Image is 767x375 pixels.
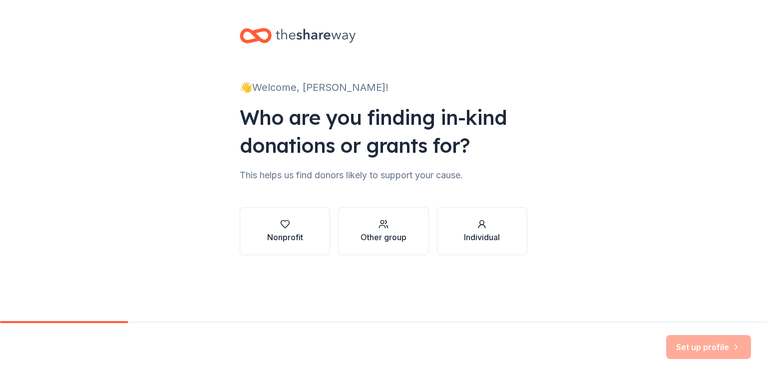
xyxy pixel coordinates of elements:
button: Individual [437,207,527,255]
div: Nonprofit [267,231,303,243]
div: Who are you finding in-kind donations or grants for? [240,103,527,159]
button: Nonprofit [240,207,330,255]
div: Other group [361,231,406,243]
div: This helps us find donors likely to support your cause. [240,167,527,183]
div: Individual [464,231,500,243]
button: Other group [338,207,428,255]
div: 👋 Welcome, [PERSON_NAME]! [240,79,527,95]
